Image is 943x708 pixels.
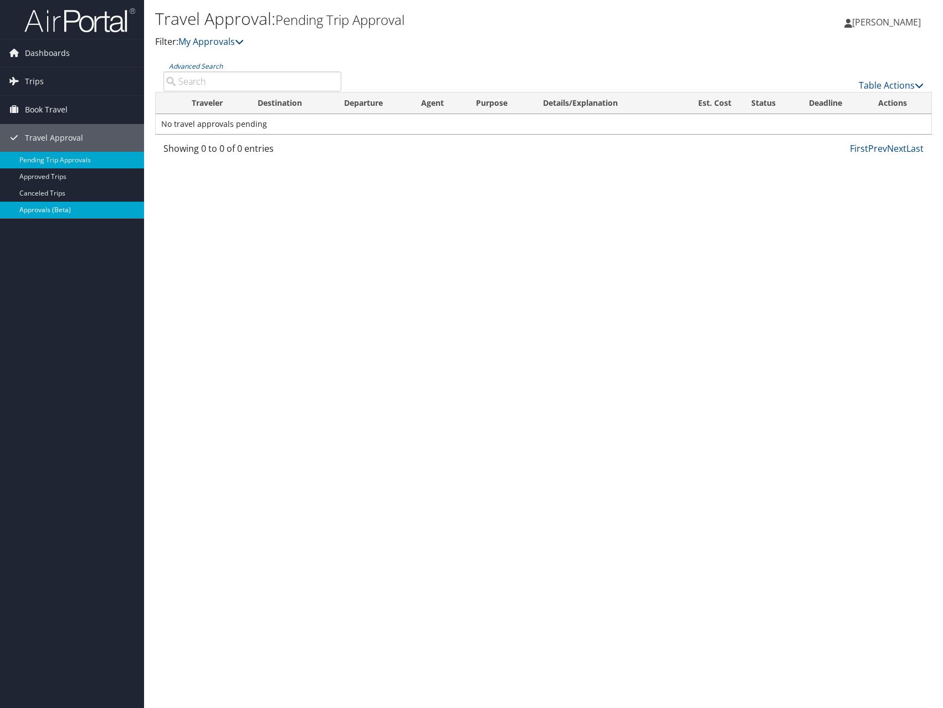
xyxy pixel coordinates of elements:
span: Travel Approval [25,124,83,152]
a: [PERSON_NAME] [844,6,932,39]
a: First [850,142,868,155]
a: Prev [868,142,887,155]
a: Last [906,142,924,155]
small: Pending Trip Approval [275,11,404,29]
th: Agent [411,93,467,114]
input: Advanced Search [163,71,341,91]
th: Details/Explanation [533,93,673,114]
th: Deadline: activate to sort column descending [799,93,868,114]
span: [PERSON_NAME] [852,16,921,28]
div: Showing 0 to 0 of 0 entries [163,142,341,161]
th: Actions [868,93,931,114]
th: Status: activate to sort column ascending [741,93,799,114]
th: Destination: activate to sort column ascending [248,93,334,114]
th: Est. Cost: activate to sort column ascending [673,93,742,114]
a: My Approvals [178,35,244,48]
img: airportal-logo.png [24,7,135,33]
th: Traveler: activate to sort column ascending [182,93,248,114]
a: Table Actions [859,79,924,91]
td: No travel approvals pending [156,114,931,134]
p: Filter: [155,35,673,49]
a: Advanced Search [169,61,223,71]
span: Dashboards [25,39,70,67]
span: Book Travel [25,96,68,124]
h1: Travel Approval: [155,7,673,30]
th: Departure: activate to sort column ascending [334,93,411,114]
th: Purpose [466,93,533,114]
span: Trips [25,68,44,95]
a: Next [887,142,906,155]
